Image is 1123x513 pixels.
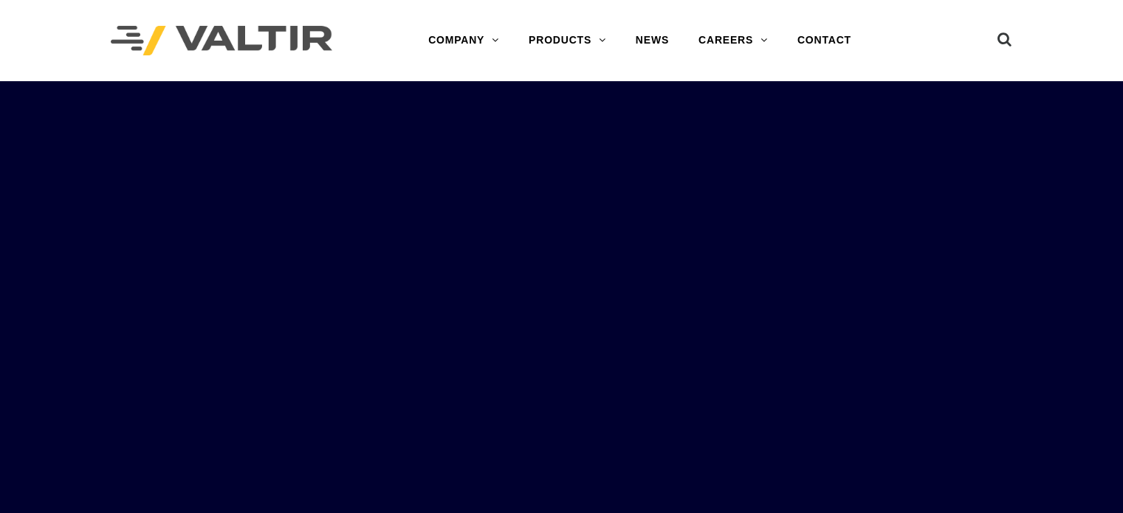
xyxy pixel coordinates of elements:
[684,26,783,55] a: CAREERS
[783,26,866,55] a: CONTACT
[621,26,684,55] a: NEWS
[413,26,514,55] a: COMPANY
[111,26,332,56] img: Valtir
[514,26,621,55] a: PRODUCTS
